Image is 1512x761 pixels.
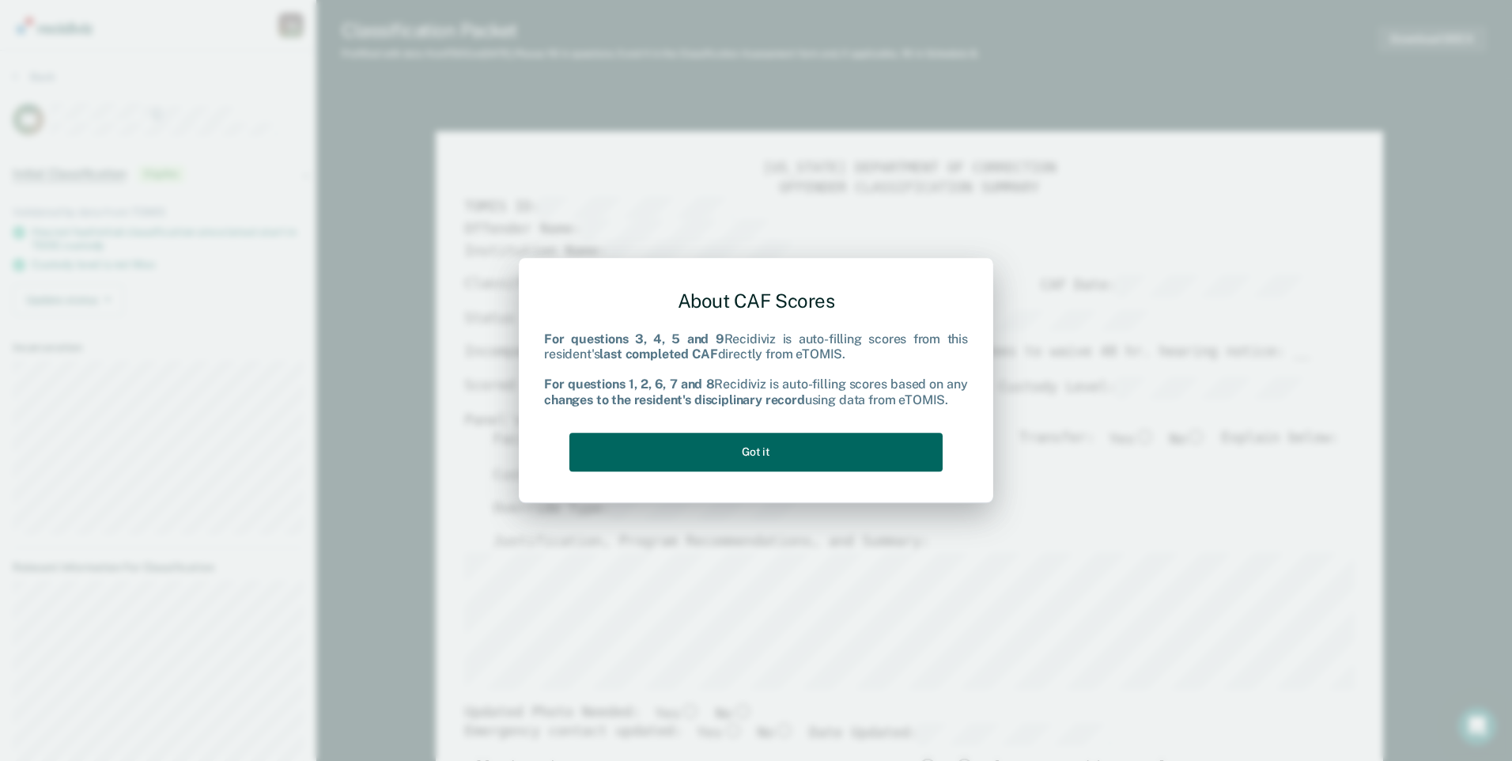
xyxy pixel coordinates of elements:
button: Got it [569,433,943,471]
b: last completed CAF [599,346,717,362]
div: About CAF Scores [544,277,968,325]
b: For questions 1, 2, 6, 7 and 8 [544,377,714,392]
b: For questions 3, 4, 5 and 9 [544,331,724,346]
div: Recidiviz is auto-filling scores from this resident's directly from eTOMIS. Recidiviz is auto-fil... [544,331,968,407]
b: changes to the resident's disciplinary record [544,392,805,407]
